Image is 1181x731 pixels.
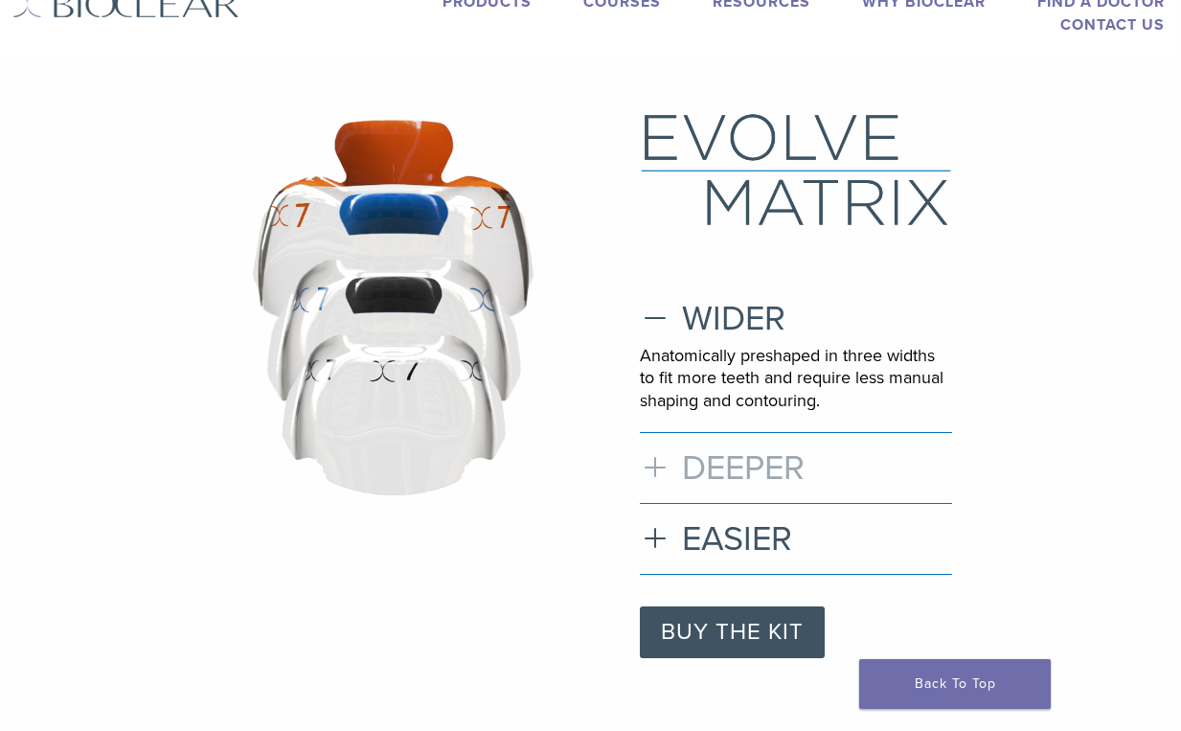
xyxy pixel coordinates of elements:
a: Back To Top [859,659,1051,709]
h3: EASIER [640,518,952,560]
h3: WIDER [640,298,952,339]
h3: DEEPER [640,447,952,489]
a: Contact Us [1060,15,1165,34]
a: BUY THE KIT [640,606,825,658]
p: Anatomically preshaped in three widths to fit more teeth and require less manual shaping and cont... [640,345,952,412]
